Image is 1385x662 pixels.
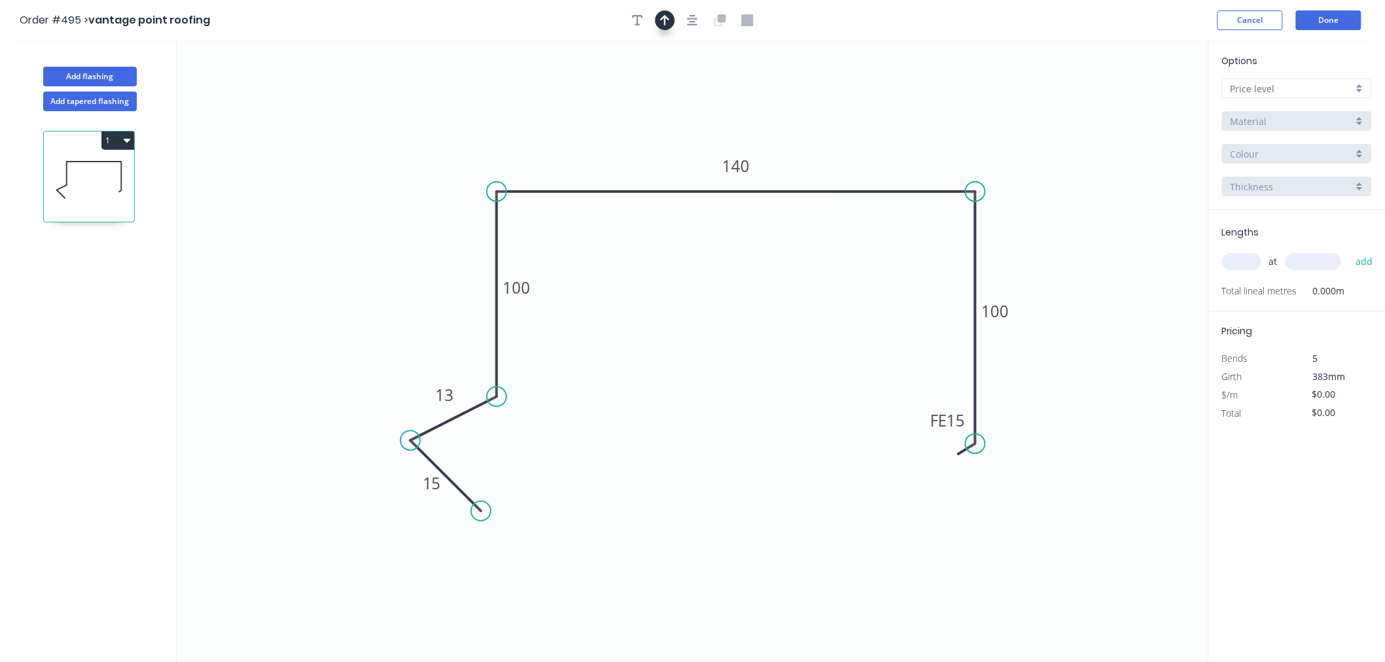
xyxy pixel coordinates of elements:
[177,41,1209,662] svg: 0
[20,12,88,27] span: Order #495 >
[1231,147,1259,161] span: Colour
[1222,407,1242,419] span: Total
[423,472,441,494] tspan: 15
[1231,114,1267,128] span: Material
[1222,389,1238,401] span: $/m
[1222,370,1242,383] span: Girth
[1222,54,1258,67] span: Options
[1222,226,1259,239] span: Lengths
[1313,370,1346,383] span: 383mm
[1313,352,1318,364] span: 5
[43,67,137,86] button: Add flashing
[43,92,137,111] button: Add tapered flashing
[946,409,965,431] tspan: 15
[1349,251,1380,273] button: add
[1217,10,1283,30] button: Cancel
[1231,180,1274,194] span: Thickness
[435,384,454,406] tspan: 13
[88,12,210,27] span: vantage point roofing
[1269,253,1278,271] span: at
[1296,10,1361,30] button: Done
[930,409,946,431] tspan: FE
[1222,324,1253,338] span: Pricing
[1222,352,1248,364] span: Bends
[981,301,1009,322] tspan: 100
[1231,82,1353,96] input: Price level
[503,277,530,299] tspan: 100
[722,155,749,177] tspan: 140
[1297,282,1345,300] span: 0.000m
[101,131,134,150] button: 1
[1222,282,1297,300] span: Total lineal metres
